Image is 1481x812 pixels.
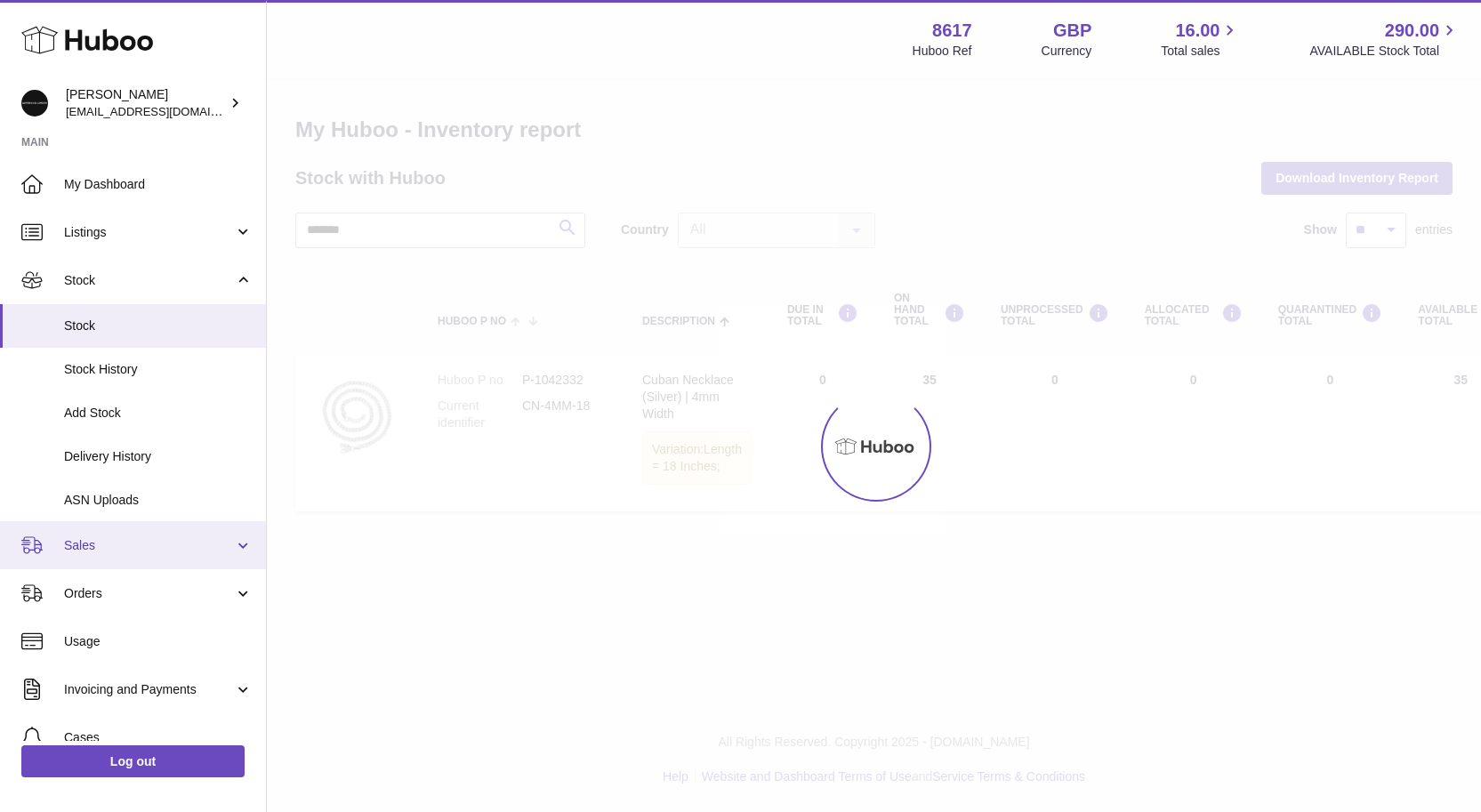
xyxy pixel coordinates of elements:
span: Stock [64,272,234,289]
span: My Dashboard [64,176,253,193]
a: Log out [21,745,245,777]
img: hello@alfredco.com [21,90,48,117]
div: [PERSON_NAME] [66,86,226,120]
a: 16.00 Total sales [1161,19,1240,60]
span: AVAILABLE Stock Total [1309,43,1460,60]
span: Sales [64,537,234,554]
strong: 8617 [932,19,972,43]
div: Huboo Ref [913,43,972,60]
span: Stock [64,318,253,334]
span: Listings [64,224,234,241]
span: Delivery History [64,448,253,465]
span: Stock History [64,361,253,378]
span: ASN Uploads [64,492,253,509]
span: Total sales [1161,43,1240,60]
span: Cases [64,729,253,746]
div: Currency [1042,43,1092,60]
span: Orders [64,585,234,602]
span: 16.00 [1175,19,1219,43]
span: Invoicing and Payments [64,681,234,698]
a: 290.00 AVAILABLE Stock Total [1309,19,1460,60]
span: [EMAIL_ADDRESS][DOMAIN_NAME] [66,104,262,118]
span: Usage [64,633,253,650]
strong: GBP [1053,19,1091,43]
span: 290.00 [1385,19,1439,43]
span: Add Stock [64,405,253,422]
